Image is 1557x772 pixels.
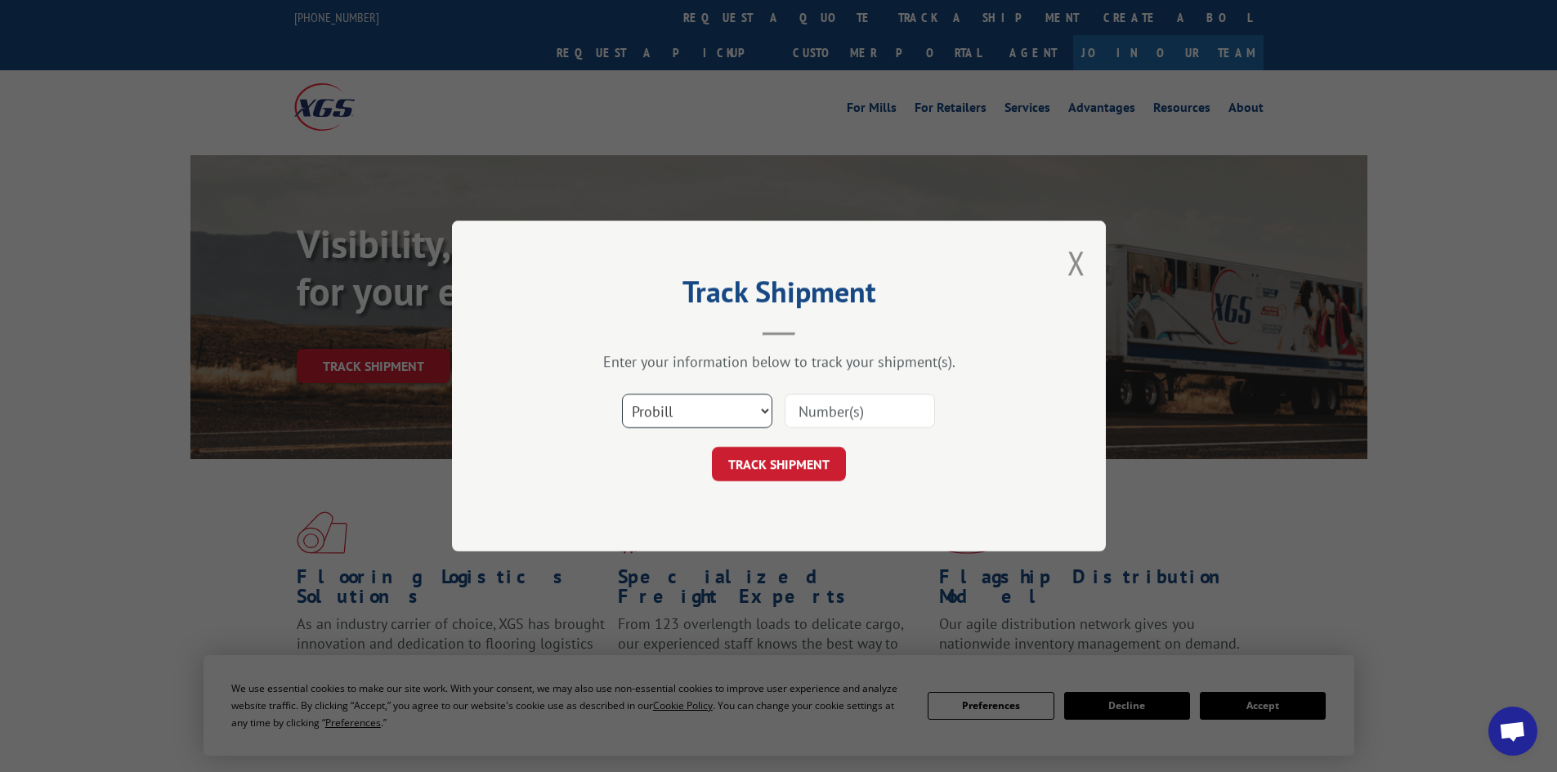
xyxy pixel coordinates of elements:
div: Enter your information below to track your shipment(s). [534,352,1024,371]
h2: Track Shipment [534,280,1024,311]
input: Number(s) [785,394,935,428]
div: Open chat [1488,707,1537,756]
button: Close modal [1067,241,1085,284]
button: TRACK SHIPMENT [712,447,846,481]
